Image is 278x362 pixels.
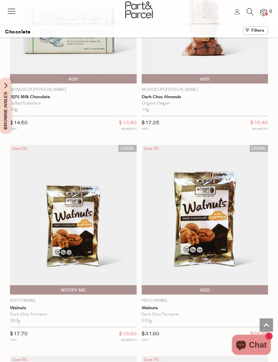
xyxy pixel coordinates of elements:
div: Salted Pistachios [10,101,137,107]
p: Monsieur [PERSON_NAME] [10,87,137,93]
span: $17.70 [10,332,28,337]
div: Save 7% [142,145,161,153]
span: $13.80 [119,119,137,128]
small: RRP [10,127,28,132]
a: Dark Choc Almonds [142,95,268,100]
span: 500g [142,318,152,325]
span: $14.50 [10,121,28,126]
span: 10g [142,107,149,114]
a: Walnuts [10,306,137,311]
small: RRP [142,127,159,132]
img: Walnuts [10,145,137,295]
button: Notify Me [10,286,137,295]
span: Browse Aisles [2,78,9,134]
span: LOCAL [118,145,137,152]
div: Organic | Vegan [142,101,268,107]
a: 32% Milk Chocolate [10,95,137,100]
small: MEMBERS [250,127,268,132]
span: 0 [268,9,274,15]
a: Walnuts [142,306,268,311]
div: Save 5% [10,145,29,153]
span: 90g [10,107,18,114]
p: Pepo Farms [10,298,137,304]
small: MEMBERS [119,127,137,132]
p: Pepo Farms [142,298,268,304]
span: $17.25 [142,121,159,126]
button: Add To Parcel [142,74,268,84]
button: Add To Parcel [10,74,137,84]
button: Add To Parcel [142,286,268,295]
span: $29.80 [250,330,268,339]
span: LOCAL [250,145,268,152]
div: Dark Choc Turmeric [142,312,268,318]
small: RRP [10,338,28,343]
img: Part&Parcel [125,2,153,18]
span: 250g [10,318,20,325]
inbox-online-store-chat: Shopify online store chat [230,335,273,357]
h1: Chocolate [5,26,31,37]
p: Monsieur [PERSON_NAME] [142,87,268,93]
small: RRP [142,338,159,343]
img: Walnuts [142,145,268,295]
span: $16.45 [250,119,268,128]
div: Dark Choc Turmeric [10,312,137,318]
span: $16.90 [119,330,137,339]
span: $31.90 [142,332,159,337]
small: MEMBERS [119,338,137,343]
a: 0 [260,9,267,16]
